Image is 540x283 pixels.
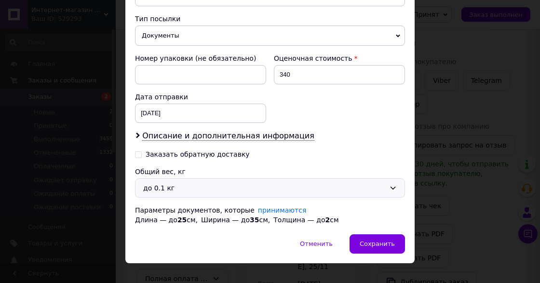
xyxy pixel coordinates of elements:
span: Тип посылки [135,15,180,23]
div: Общий вес, кг [135,167,405,176]
span: Сохранить [360,240,395,247]
div: Оценочная стоимость [274,54,405,63]
span: Отменить [300,240,333,247]
span: 25 [177,216,187,224]
div: Номер упаковки (не обязательно) [135,54,266,63]
span: Описание и дополнительная информация [142,131,314,141]
a: принимаются [258,206,307,214]
span: 35 [250,216,259,224]
div: Заказать обратную доставку [146,150,250,159]
span: 2 [325,216,330,224]
div: Дата отправки [135,92,266,102]
span: Документы [135,26,405,46]
div: до 0.1 кг [143,183,385,193]
div: Параметры документов, которые Длина — до см, Ширина — до см, Толщина — до см [135,205,405,225]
